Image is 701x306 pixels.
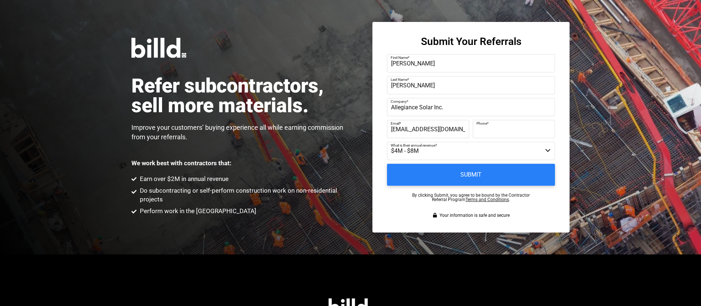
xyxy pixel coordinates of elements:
[138,186,351,204] span: Do subcontracting or self-perform construction work on non-residential projects
[391,56,408,60] span: First Name
[131,123,350,142] p: Improve your customers’ buying experience all while earning commission from your referrals.
[391,78,407,82] span: Last Name
[438,213,510,218] span: Your information is safe and secure
[391,99,407,103] span: Company
[131,160,231,166] p: We work best with contractors that:
[387,164,555,186] input: Submit
[412,193,530,202] p: By clicking Submit, you agree to be bound by the Contractor Referral Program .
[476,121,487,125] span: Phone
[421,37,521,47] h3: Submit Your Referrals
[466,197,509,202] a: Terms and Conditions
[131,76,350,116] h1: Refer subcontractors, sell more materials.
[391,121,399,125] span: Email
[138,207,256,216] span: Perform work in the [GEOGRAPHIC_DATA]
[138,175,229,184] span: Earn over $2M in annual revenue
